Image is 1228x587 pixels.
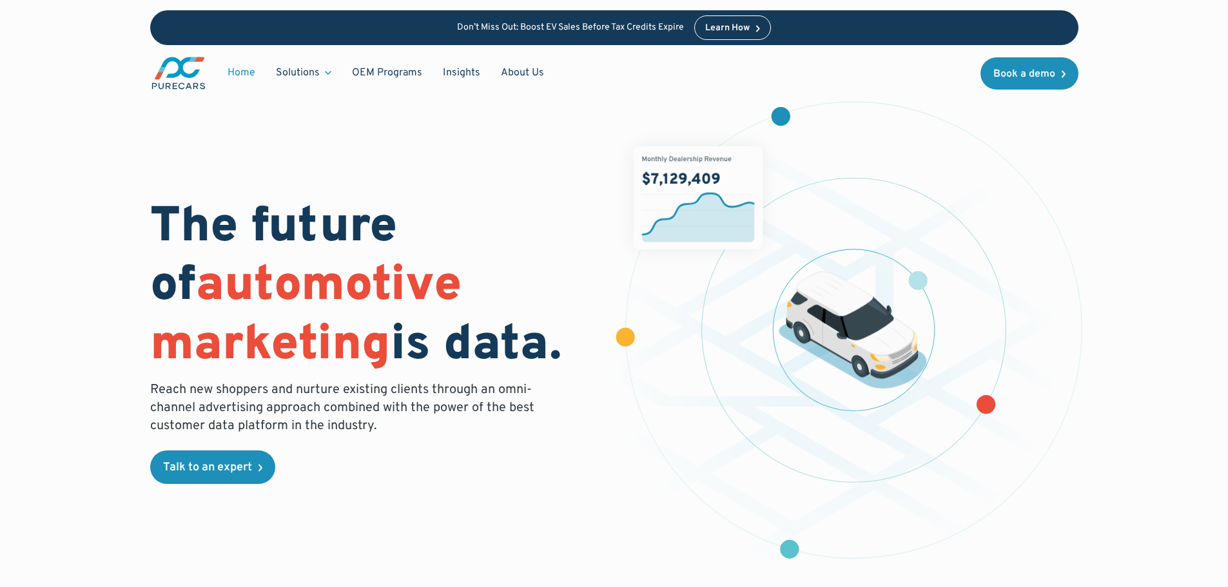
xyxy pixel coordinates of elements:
div: Solutions [266,61,342,85]
a: Home [217,61,266,85]
div: Book a demo [993,69,1055,79]
div: Talk to an expert [163,462,252,474]
img: illustration of a vehicle [779,271,927,389]
p: Don’t Miss Out: Boost EV Sales Before Tax Credits Expire [457,23,684,34]
a: Insights [433,61,491,85]
span: automotive marketing [150,256,462,376]
h1: The future of is data. [150,199,599,376]
img: purecars logo [150,55,207,91]
a: Learn How [694,15,771,40]
a: main [150,55,207,91]
a: Talk to an expert [150,450,275,484]
p: Reach new shoppers and nurture existing clients through an omni-channel advertising approach comb... [150,381,542,435]
div: Solutions [276,66,320,80]
a: OEM Programs [342,61,433,85]
a: About Us [491,61,554,85]
div: Learn How [705,24,750,33]
a: Book a demo [980,57,1078,90]
img: chart showing monthly dealership revenue of $7m [633,146,763,250]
